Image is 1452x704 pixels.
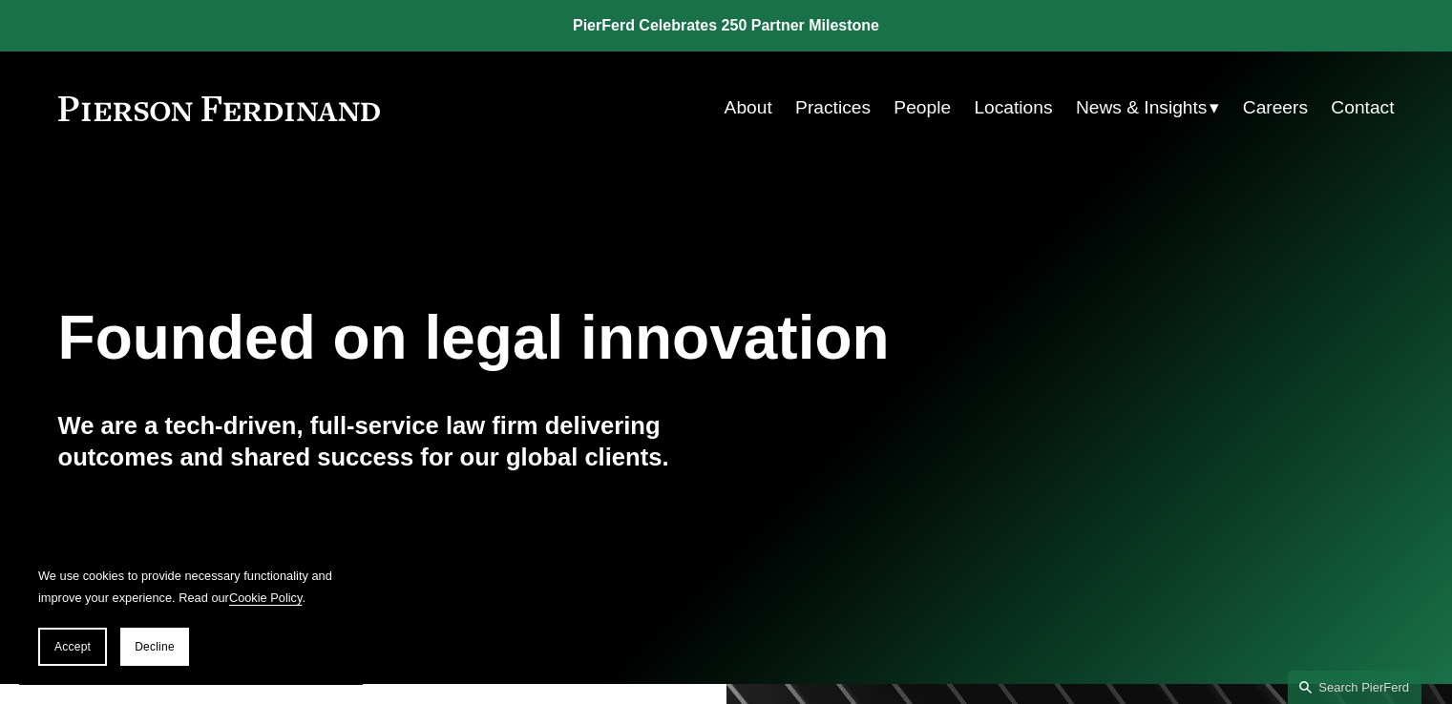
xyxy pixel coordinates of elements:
[58,303,1172,373] h1: Founded on legal innovation
[1288,671,1421,704] a: Search this site
[1076,90,1220,126] a: folder dropdown
[38,565,344,609] p: We use cookies to provide necessary functionality and improve your experience. Read our .
[229,590,303,605] a: Cookie Policy
[725,90,772,126] a: About
[135,640,175,653] span: Decline
[19,546,363,685] section: Cookie banner
[1076,92,1208,125] span: News & Insights
[120,628,189,666] button: Decline
[54,640,91,653] span: Accept
[38,628,107,666] button: Accept
[1331,90,1394,126] a: Contact
[1243,90,1308,126] a: Careers
[58,410,726,472] h4: We are a tech-driven, full-service law firm delivering outcomes and shared success for our global...
[974,90,1052,126] a: Locations
[795,90,871,126] a: Practices
[894,90,951,126] a: People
